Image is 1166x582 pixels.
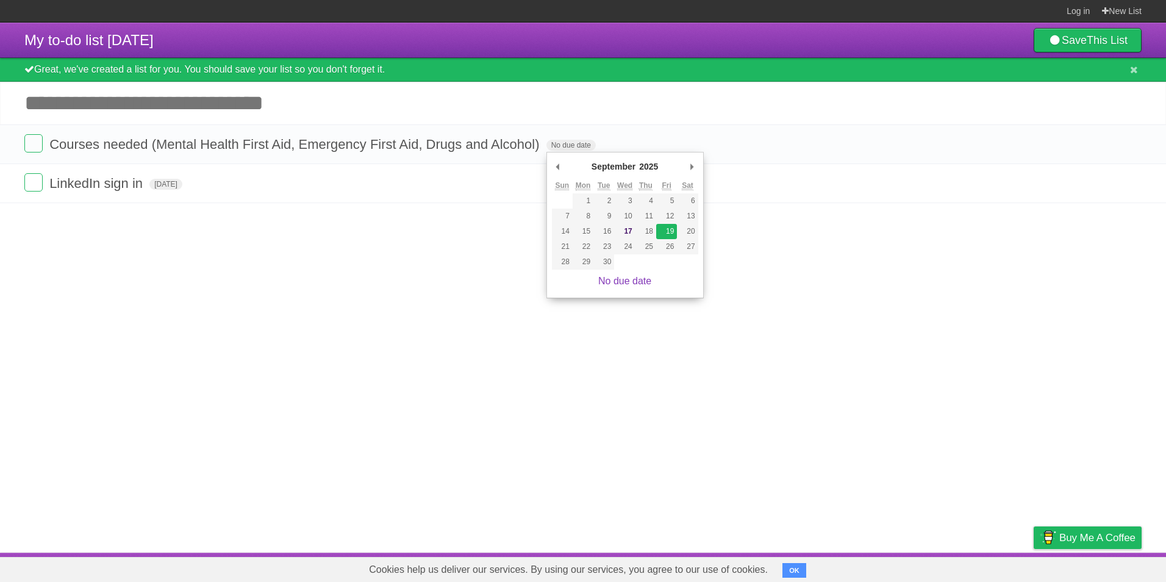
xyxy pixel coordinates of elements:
a: No due date [598,276,651,286]
span: LinkedIn sign in [49,176,146,191]
button: 18 [635,224,656,239]
label: Done [24,173,43,192]
button: 16 [593,224,614,239]
button: 29 [573,254,593,270]
button: 9 [593,209,614,224]
a: Buy me a coffee [1034,526,1142,549]
button: 8 [573,209,593,224]
button: 21 [552,239,573,254]
button: 19 [656,224,677,239]
button: 22 [573,239,593,254]
button: 3 [614,193,635,209]
button: 27 [677,239,698,254]
button: 4 [635,193,656,209]
abbr: Sunday [555,181,569,190]
abbr: Tuesday [598,181,610,190]
a: Developers [912,556,961,579]
label: Done [24,134,43,153]
button: 10 [614,209,635,224]
button: 1 [573,193,593,209]
button: 5 [656,193,677,209]
div: 2025 [637,157,660,176]
div: September [590,157,637,176]
button: 13 [677,209,698,224]
button: 11 [635,209,656,224]
abbr: Monday [576,181,591,190]
a: Privacy [1018,556,1050,579]
button: 26 [656,239,677,254]
abbr: Friday [662,181,671,190]
abbr: Wednesday [617,181,632,190]
span: [DATE] [149,179,182,190]
b: This List [1087,34,1128,46]
button: 14 [552,224,573,239]
button: 23 [593,239,614,254]
button: Next Month [686,157,698,176]
button: 28 [552,254,573,270]
span: No due date [546,140,596,151]
button: 6 [677,193,698,209]
button: 15 [573,224,593,239]
button: 7 [552,209,573,224]
span: Cookies help us deliver our services. By using our services, you agree to our use of cookies. [357,558,780,582]
abbr: Thursday [639,181,653,190]
button: 20 [677,224,698,239]
span: Courses needed (Mental Health First Aid, Emergency First Aid, Drugs and Alcohol) [49,137,542,152]
button: 12 [656,209,677,224]
img: Buy me a coffee [1040,527,1056,548]
button: 24 [614,239,635,254]
a: About [871,556,897,579]
button: 25 [635,239,656,254]
abbr: Saturday [682,181,693,190]
button: OK [782,563,806,578]
a: Terms [976,556,1003,579]
a: SaveThis List [1034,28,1142,52]
span: Buy me a coffee [1059,527,1136,548]
button: Previous Month [552,157,564,176]
span: My to-do list [DATE] [24,32,154,48]
button: 17 [614,224,635,239]
button: 30 [593,254,614,270]
button: 2 [593,193,614,209]
a: Suggest a feature [1065,556,1142,579]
